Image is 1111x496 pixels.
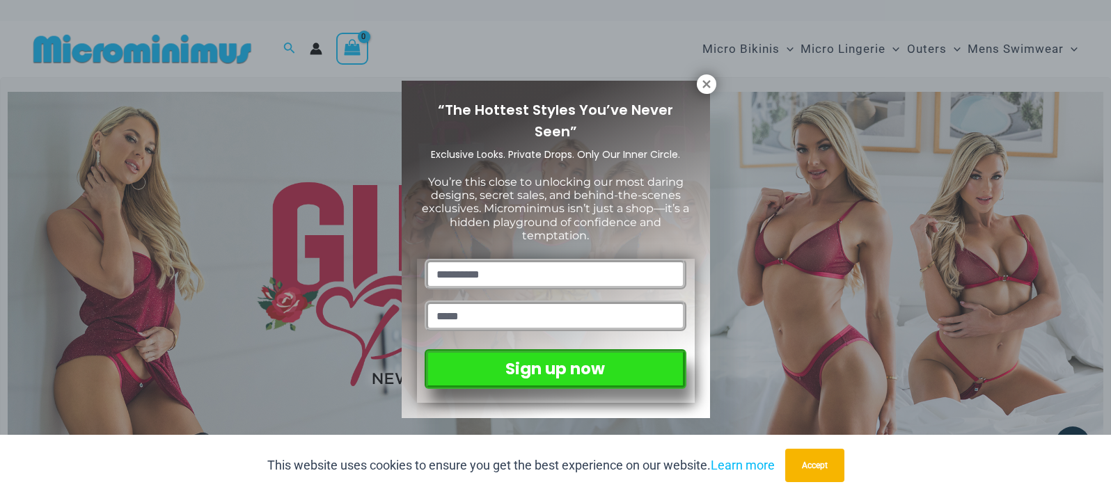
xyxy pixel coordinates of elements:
button: Sign up now [425,349,686,389]
button: Accept [785,449,844,482]
p: This website uses cookies to ensure you get the best experience on our website. [267,455,775,476]
button: Close [697,74,716,94]
span: “The Hottest Styles You’ve Never Seen” [438,100,673,141]
span: You’re this close to unlocking our most daring designs, secret sales, and behind-the-scenes exclu... [422,175,689,242]
span: Exclusive Looks. Private Drops. Only Our Inner Circle. [431,147,680,161]
a: Learn more [711,458,775,472]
